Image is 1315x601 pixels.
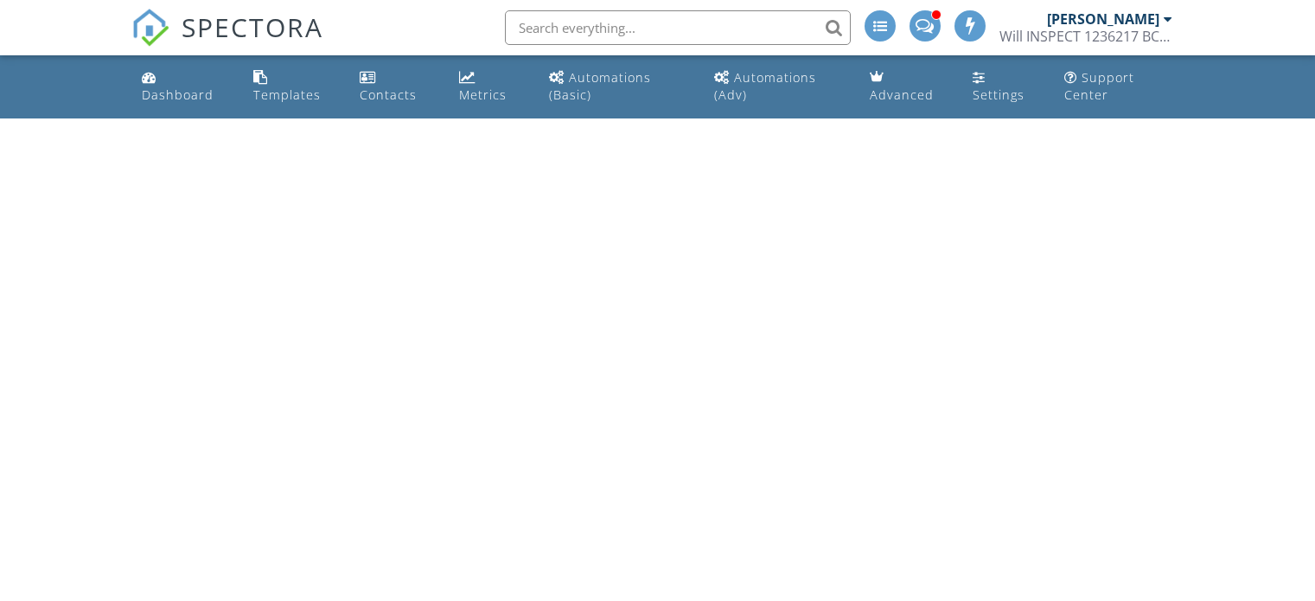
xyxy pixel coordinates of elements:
a: Contacts [353,62,438,112]
span: SPECTORA [182,9,323,45]
a: Settings [966,62,1043,112]
div: Automations (Adv) [714,69,816,103]
a: Automations (Advanced) [707,62,849,112]
div: Support Center [1064,69,1134,103]
input: Search everything... [505,10,851,45]
div: Templates [253,86,321,103]
div: Settings [973,86,1025,103]
div: [PERSON_NAME] [1047,10,1159,28]
a: Advanced [863,62,952,112]
div: Metrics [459,86,507,103]
div: Will INSPECT 1236217 BC LTD [999,28,1172,45]
a: Automations (Basic) [542,62,693,112]
a: SPECTORA [131,23,323,60]
div: Contacts [360,86,417,103]
a: Dashboard [135,62,232,112]
div: Automations (Basic) [549,69,651,103]
a: Support Center [1057,62,1180,112]
div: Dashboard [142,86,214,103]
a: Metrics [452,62,528,112]
a: Templates [246,62,340,112]
div: Advanced [870,86,934,103]
img: The Best Home Inspection Software - Spectora [131,9,169,47]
